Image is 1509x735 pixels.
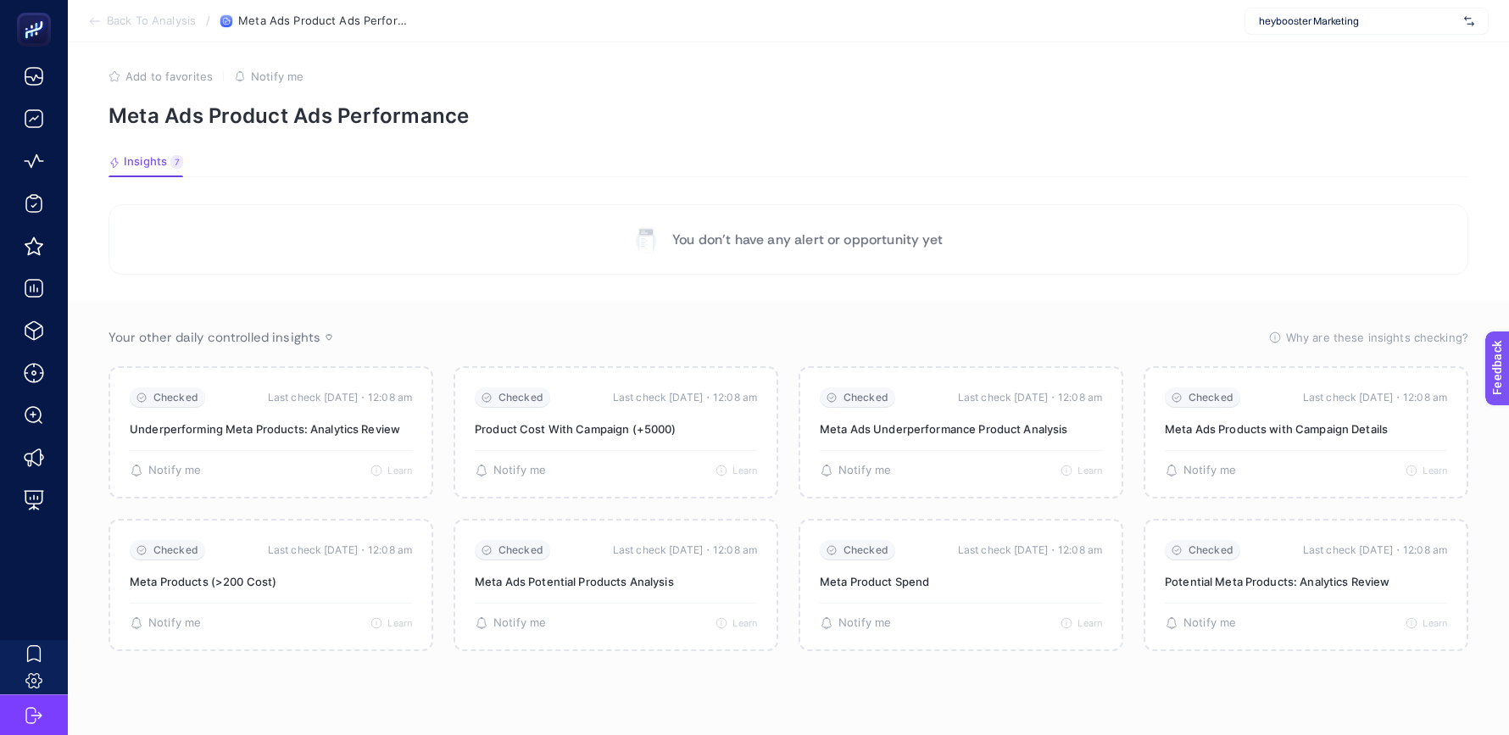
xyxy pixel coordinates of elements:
[130,464,201,477] button: Notify me
[1183,616,1236,630] span: Notify me
[153,544,198,557] span: Checked
[206,14,210,27] span: /
[130,421,412,437] p: Underperforming Meta Products: Analytics Review
[1077,617,1102,629] span: Learn
[1165,616,1236,630] button: Notify me
[148,616,201,630] span: Notify me
[10,5,64,19] span: Feedback
[1286,329,1468,346] span: Why are these insights checking?
[844,544,888,557] span: Checked
[1259,14,1457,28] span: heybooster Marketing
[1165,421,1447,437] p: Meta Ads Products with Campaign Details
[1189,544,1233,557] span: Checked
[844,392,888,404] span: Checked
[1303,542,1447,559] time: Last check [DATE]・12:08 am
[238,14,408,28] span: Meta Ads Product Ads Performance
[107,14,196,28] span: Back To Analysis
[1406,465,1447,476] button: Learn
[1464,13,1474,30] img: svg%3e
[153,392,198,404] span: Checked
[820,464,891,477] button: Notify me
[387,617,412,629] span: Learn
[251,70,303,83] span: Notify me
[109,70,213,83] button: Add to favorites
[370,617,412,629] button: Learn
[613,389,757,406] time: Last check [DATE]・12:08 am
[820,616,891,630] button: Notify me
[170,155,183,169] div: 7
[475,616,546,630] button: Notify me
[268,389,412,406] time: Last check [DATE]・12:08 am
[1061,617,1102,629] button: Learn
[1183,464,1236,477] span: Notify me
[1077,465,1102,476] span: Learn
[130,574,412,589] p: Meta Products (>200 Cost)
[1189,392,1233,404] span: Checked
[838,464,891,477] span: Notify me
[716,617,757,629] button: Learn
[1061,465,1102,476] button: Learn
[820,574,1102,589] p: Meta Product Spend
[268,542,412,559] time: Last check [DATE]・12:08 am
[109,366,1468,651] section: Passive Insight Packages
[493,464,546,477] span: Notify me
[1423,465,1447,476] span: Learn
[498,392,543,404] span: Checked
[234,70,303,83] button: Notify me
[820,421,1102,437] p: Meta Ads Underperformance Product Analysis
[958,542,1102,559] time: Last check [DATE]・12:08 am
[1406,617,1447,629] button: Learn
[838,616,891,630] span: Notify me
[148,464,201,477] span: Notify me
[475,421,757,437] p: Product Cost With Campaign (+5000)
[109,329,320,346] span: Your other daily controlled insights
[1303,389,1447,406] time: Last check [DATE]・12:08 am
[958,389,1102,406] time: Last check [DATE]・12:08 am
[109,103,1468,128] p: Meta Ads Product Ads Performance
[493,616,546,630] span: Notify me
[732,465,757,476] span: Learn
[1423,617,1447,629] span: Learn
[613,542,757,559] time: Last check [DATE]・12:08 am
[125,70,213,83] span: Add to favorites
[370,465,412,476] button: Learn
[475,574,757,589] p: Meta Ads Potential Products Analysis
[1165,574,1447,589] p: Potential Meta Products: Analytics Review
[130,616,201,630] button: Notify me
[498,544,543,557] span: Checked
[124,155,167,169] span: Insights
[716,465,757,476] button: Learn
[1165,464,1236,477] button: Notify me
[387,465,412,476] span: Learn
[475,464,546,477] button: Notify me
[672,230,943,250] p: You don’t have any alert or opportunity yet
[732,617,757,629] span: Learn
